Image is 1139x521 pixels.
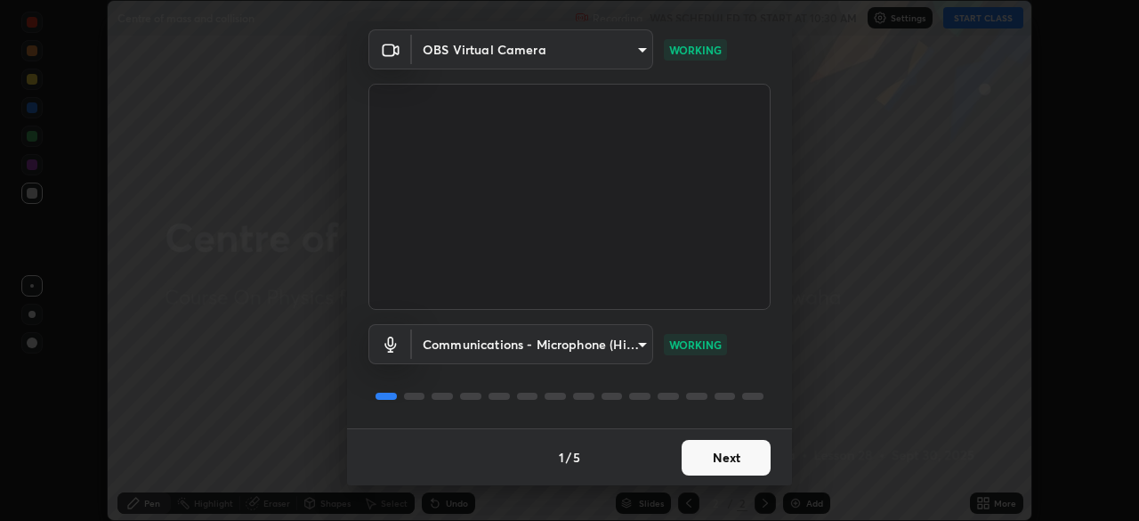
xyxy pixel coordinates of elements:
div: OBS Virtual Camera [412,29,653,69]
h4: 1 [559,448,564,467]
h4: 5 [573,448,580,467]
p: WORKING [669,42,722,58]
button: Next [682,440,771,476]
p: WORKING [669,337,722,353]
h4: / [566,448,571,467]
div: OBS Virtual Camera [412,324,653,364]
